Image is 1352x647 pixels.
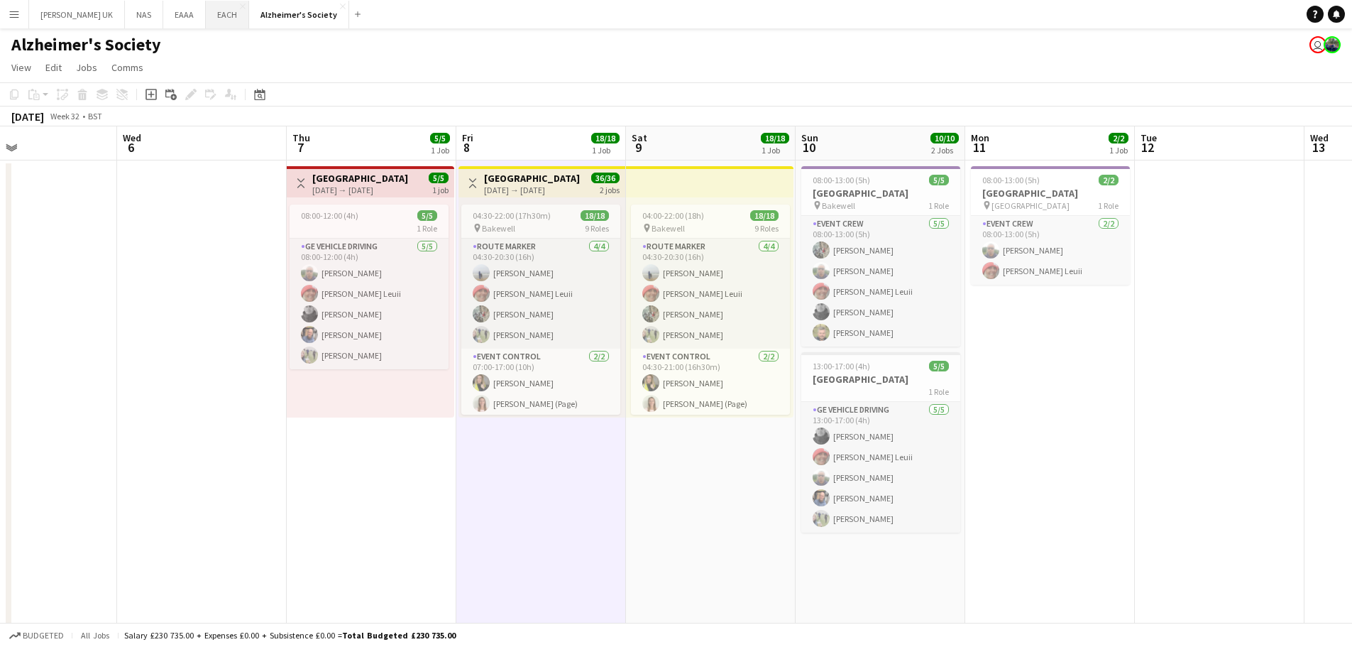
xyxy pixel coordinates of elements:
span: 08:00-13:00 (5h) [982,175,1040,185]
a: Jobs [70,58,103,77]
button: Alzheimer's Society [249,1,349,28]
span: 18/18 [761,133,789,143]
span: 1 Role [417,223,437,234]
div: Salary £230 735.00 + Expenses £0.00 + Subsistence £0.00 = [124,630,456,641]
app-card-role: Event Crew2/208:00-13:00 (5h)[PERSON_NAME][PERSON_NAME] Leuii [971,216,1130,285]
span: Week 32 [47,111,82,121]
span: 18/18 [750,210,779,221]
div: 1 Job [592,145,619,156]
app-user-avatar: Emma Butler [1309,36,1326,53]
span: Total Budgeted £230 735.00 [342,630,456,641]
app-card-role: GE Vehicle Driving5/513:00-17:00 (4h)[PERSON_NAME][PERSON_NAME] Leuii[PERSON_NAME][PERSON_NAME][P... [801,402,960,533]
div: 1 Job [431,145,449,156]
span: 08:00-12:00 (4h) [301,210,358,221]
span: 13 [1308,139,1329,156]
h3: [GEOGRAPHIC_DATA] [971,187,1130,200]
div: [DATE] → [DATE] [312,185,408,195]
button: Budgeted [7,628,66,643]
span: 2/2 [1109,133,1128,143]
app-job-card: 13:00-17:00 (4h)5/5[GEOGRAPHIC_DATA]1 RoleGE Vehicle Driving5/513:00-17:00 (4h)[PERSON_NAME][PERS... [801,352,960,533]
app-card-role: GE Vehicle Driving5/508:00-12:00 (4h)[PERSON_NAME][PERSON_NAME] Leuii[PERSON_NAME][PERSON_NAME][P... [290,239,449,369]
span: Jobs [76,61,97,74]
span: 7 [290,139,310,156]
app-card-role: Event Control2/207:00-17:00 (10h)[PERSON_NAME][PERSON_NAME] (Page) [461,349,620,418]
div: [DATE] [11,109,44,124]
span: 5/5 [929,175,949,185]
span: 8 [460,139,473,156]
h3: [GEOGRAPHIC_DATA] [801,187,960,200]
span: Comms [111,61,143,74]
span: Thu [292,131,310,144]
app-job-card: 08:00-12:00 (4h)5/51 RoleGE Vehicle Driving5/508:00-12:00 (4h)[PERSON_NAME][PERSON_NAME] Leuii[PE... [290,205,449,369]
app-job-card: 04:30-22:00 (17h30m)18/18 Bakewell9 RolesRoute Marker4/404:30-20:30 (16h)[PERSON_NAME][PERSON_NAM... [461,205,620,415]
app-card-role: Event Control2/204:30-21:00 (16h30m)[PERSON_NAME][PERSON_NAME] (Page) [631,349,790,418]
span: 12 [1138,139,1157,156]
span: 9 Roles [754,223,779,234]
span: 04:30-22:00 (17h30m) [473,210,551,221]
span: Bakewell [482,223,515,234]
div: 1 Job [1109,145,1128,156]
span: 10/10 [930,133,959,143]
span: Sat [632,131,647,144]
span: 08:00-13:00 (5h) [813,175,870,185]
span: 36/36 [591,173,620,183]
span: 13:00-17:00 (4h) [813,361,870,371]
div: 2 Jobs [931,145,958,156]
span: 11 [969,139,989,156]
h1: Alzheimer's Society [11,34,161,55]
div: BST [88,111,102,121]
span: 5/5 [430,133,450,143]
app-job-card: 08:00-13:00 (5h)5/5[GEOGRAPHIC_DATA] Bakewell1 RoleEvent Crew5/508:00-13:00 (5h)[PERSON_NAME][PER... [801,166,960,347]
span: Edit [45,61,62,74]
a: Edit [40,58,67,77]
span: 1 Role [1098,200,1119,211]
app-card-role: Route Marker4/404:30-20:30 (16h)[PERSON_NAME][PERSON_NAME] Leuii[PERSON_NAME][PERSON_NAME] [631,239,790,349]
div: 1 job [432,183,449,195]
span: 6 [121,139,141,156]
span: Wed [123,131,141,144]
span: Bakewell [652,223,685,234]
h3: [GEOGRAPHIC_DATA] [484,172,580,185]
span: All jobs [78,630,112,641]
app-job-card: 04:00-22:00 (18h)18/18 Bakewell9 RolesRoute Marker4/404:30-20:30 (16h)[PERSON_NAME][PERSON_NAME] ... [631,205,790,415]
span: View [11,61,31,74]
button: [PERSON_NAME] UK [29,1,125,28]
span: 04:00-22:00 (18h) [642,210,704,221]
app-user-avatar: Felicity Taylor-Armstrong [1324,36,1341,53]
span: Bakewell [822,200,855,211]
span: 18/18 [591,133,620,143]
a: Comms [106,58,149,77]
button: EAAA [163,1,206,28]
span: 1 Role [928,386,949,397]
app-card-role: Event Crew5/508:00-13:00 (5h)[PERSON_NAME][PERSON_NAME][PERSON_NAME] Leuii[PERSON_NAME][PERSON_NAME] [801,216,960,347]
span: 18/18 [581,210,609,221]
div: [DATE] → [DATE] [484,185,580,195]
span: 9 [630,139,647,156]
span: 9 Roles [585,223,609,234]
a: View [6,58,37,77]
span: Wed [1310,131,1329,144]
button: EACH [206,1,249,28]
span: Sun [801,131,818,144]
app-card-role: Route Marker4/404:30-20:30 (16h)[PERSON_NAME][PERSON_NAME] Leuii[PERSON_NAME][PERSON_NAME] [461,239,620,349]
span: 5/5 [929,361,949,371]
div: 1 Job [762,145,788,156]
div: 2 jobs [600,183,620,195]
span: Budgeted [23,631,64,641]
span: Mon [971,131,989,144]
app-job-card: 08:00-13:00 (5h)2/2[GEOGRAPHIC_DATA] [GEOGRAPHIC_DATA]1 RoleEvent Crew2/208:00-13:00 (5h)[PERSON_... [971,166,1130,285]
h3: [GEOGRAPHIC_DATA] [312,172,408,185]
span: 5/5 [429,173,449,183]
h3: [GEOGRAPHIC_DATA] [801,373,960,386]
span: 10 [799,139,818,156]
span: 1 Role [928,200,949,211]
span: Tue [1141,131,1157,144]
span: [GEOGRAPHIC_DATA] [991,200,1070,211]
span: 2/2 [1099,175,1119,185]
